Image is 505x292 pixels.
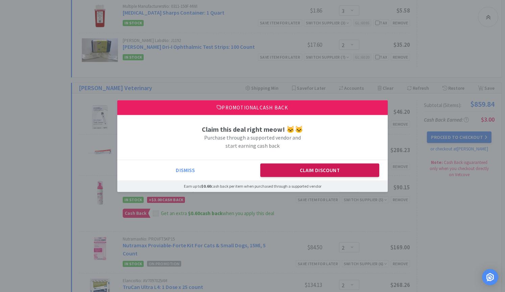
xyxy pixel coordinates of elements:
[201,184,211,189] span: $0.60
[126,164,245,177] button: Dismiss
[117,100,388,115] div: Promotional Cash Back
[117,181,388,192] div: Earn up to cash back per item when purchased through a supported vendor
[202,125,303,133] h1: Claim this deal right meow! 🐱🐱
[202,133,303,150] h3: Purchase through a supported vendor and start earning cash back
[260,164,380,177] button: Claim Discount
[482,269,498,285] div: Open Intercom Messenger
